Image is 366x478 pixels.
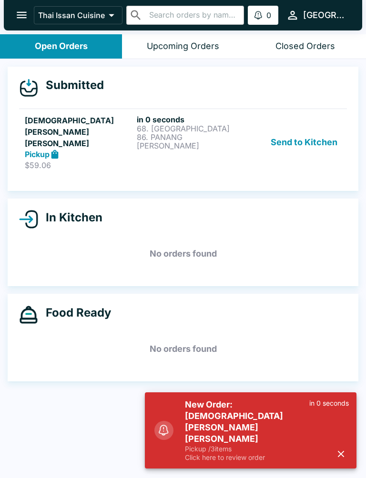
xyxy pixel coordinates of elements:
[34,6,122,24] button: Thai Issan Cuisine
[19,332,347,366] h5: No orders found
[303,10,347,21] div: [GEOGRAPHIC_DATA]
[309,399,349,408] p: in 0 seconds
[275,41,335,52] div: Closed Orders
[137,124,245,133] p: 68. [GEOGRAPHIC_DATA]
[185,399,309,445] h5: New Order: [DEMOGRAPHIC_DATA][PERSON_NAME] [PERSON_NAME]
[266,10,271,20] p: 0
[38,210,102,225] h4: In Kitchen
[146,9,240,22] input: Search orders by name or phone number
[137,133,245,150] p: 86. PANANG [PERSON_NAME]
[25,160,133,170] p: $59.06
[137,115,245,124] h6: in 0 seconds
[267,115,341,170] button: Send to Kitchen
[25,115,133,149] h5: [DEMOGRAPHIC_DATA][PERSON_NAME] [PERSON_NAME]
[25,149,50,159] strong: Pickup
[38,306,111,320] h4: Food Ready
[38,10,105,20] p: Thai Issan Cuisine
[38,78,104,92] h4: Submitted
[282,5,351,25] button: [GEOGRAPHIC_DATA]
[19,109,347,176] a: [DEMOGRAPHIC_DATA][PERSON_NAME] [PERSON_NAME]Pickup$59.06in 0 seconds68. [GEOGRAPHIC_DATA]86. PAN...
[35,41,88,52] div: Open Orders
[10,3,34,27] button: open drawer
[185,453,309,462] p: Click here to review order
[147,41,219,52] div: Upcoming Orders
[185,445,309,453] p: Pickup / 3 items
[19,237,347,271] h5: No orders found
